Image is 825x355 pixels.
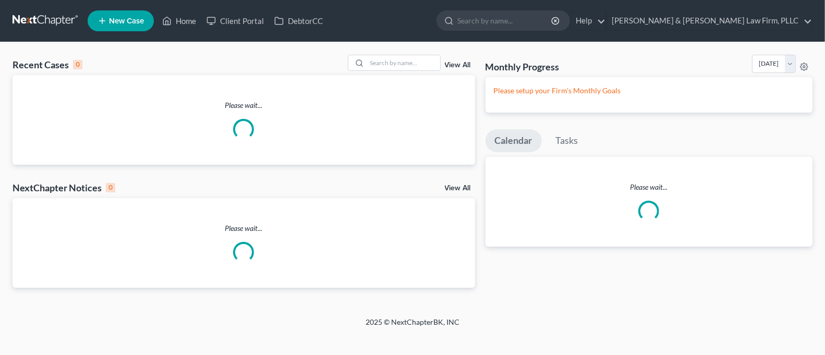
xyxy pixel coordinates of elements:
[13,223,475,234] p: Please wait...
[109,17,144,25] span: New Case
[13,181,115,194] div: NextChapter Notices
[269,11,328,30] a: DebtorCC
[606,11,812,30] a: [PERSON_NAME] & [PERSON_NAME] Law Firm, PLLC
[486,129,542,152] a: Calendar
[13,58,82,71] div: Recent Cases
[106,183,115,192] div: 0
[494,85,805,96] p: Please setup your Firm's Monthly Goals
[115,317,710,336] div: 2025 © NextChapterBK, INC
[445,62,471,69] a: View All
[571,11,605,30] a: Help
[445,185,471,192] a: View All
[486,60,560,73] h3: Monthly Progress
[201,11,269,30] a: Client Portal
[457,11,553,30] input: Search by name...
[73,60,82,69] div: 0
[13,100,475,111] p: Please wait...
[367,55,440,70] input: Search by name...
[547,129,588,152] a: Tasks
[486,182,813,192] p: Please wait...
[157,11,201,30] a: Home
